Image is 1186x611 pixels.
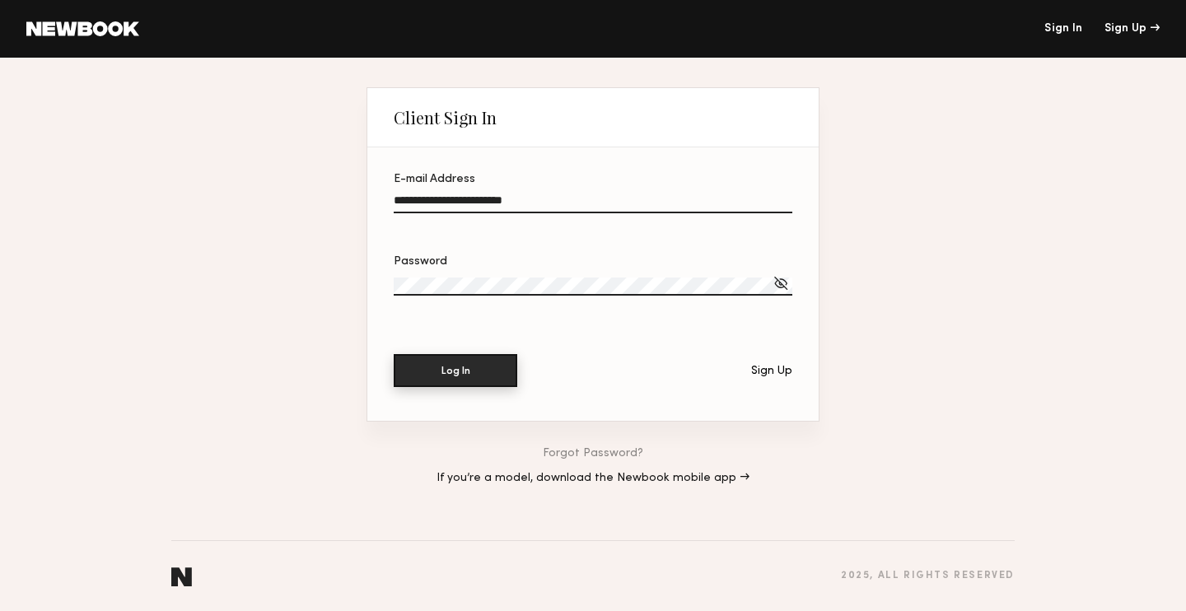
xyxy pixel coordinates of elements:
[394,256,792,268] div: Password
[751,366,792,377] div: Sign Up
[841,571,1015,581] div: 2025 , all rights reserved
[1104,23,1160,35] div: Sign Up
[437,473,749,484] a: If you’re a model, download the Newbook mobile app →
[394,194,792,213] input: E-mail Address
[543,448,643,459] a: Forgot Password?
[394,278,792,296] input: Password
[1044,23,1082,35] a: Sign In
[394,174,792,185] div: E-mail Address
[394,354,517,387] button: Log In
[394,108,497,128] div: Client Sign In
